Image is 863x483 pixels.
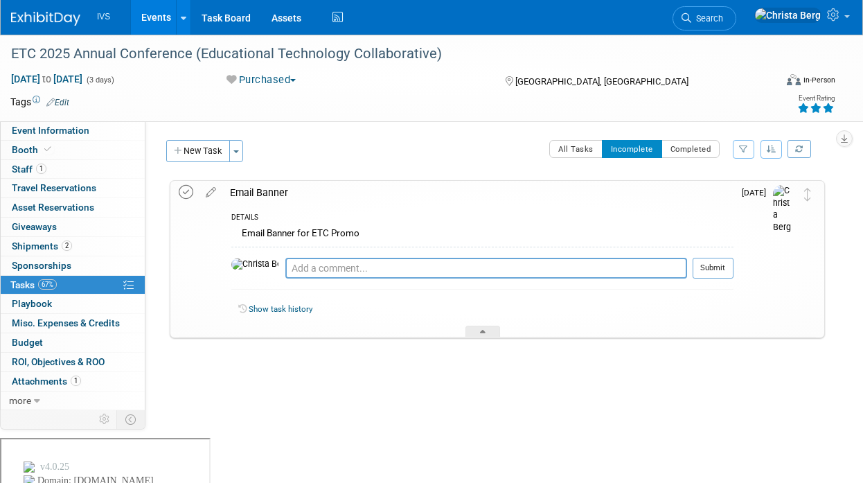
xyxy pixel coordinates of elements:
[10,73,83,85] span: [DATE] [DATE]
[9,395,31,406] span: more
[773,185,794,234] img: Christa Berg
[12,240,72,252] span: Shipments
[1,333,145,352] a: Budget
[12,260,71,271] span: Sponsorships
[10,95,69,109] td: Tags
[117,410,145,428] td: Toggle Event Tabs
[1,198,145,217] a: Asset Reservations
[37,80,48,91] img: tab_domain_overview_orange.svg
[97,12,110,21] span: IVS
[1,276,145,295] a: Tasks67%
[1,314,145,333] a: Misc. Expenses & Credits
[803,75,835,85] div: In-Person
[549,140,603,158] button: All Tasks
[62,240,72,251] span: 2
[1,237,145,256] a: Shipments2
[1,392,145,410] a: more
[12,298,52,309] span: Playbook
[22,36,33,47] img: website_grey.svg
[231,258,278,271] img: Christa Berg
[12,144,54,155] span: Booth
[231,225,733,246] div: Email Banner for ETC Promo
[1,141,145,159] a: Booth
[71,376,81,386] span: 1
[222,73,301,87] button: Purchased
[249,304,312,314] a: Show task history
[1,256,145,275] a: Sponsorships
[36,164,46,174] span: 1
[199,186,223,199] a: edit
[44,146,51,153] i: Booth reservation complete
[1,353,145,371] a: ROI, Objectives & ROO
[22,22,33,33] img: logo_orange.svg
[804,188,811,201] i: Move task
[38,279,57,290] span: 67%
[1,372,145,391] a: Attachments1
[12,356,105,367] span: ROI, Objectives & ROO
[661,140,720,158] button: Completed
[39,22,68,33] div: v 4.0.25
[40,73,53,85] span: to
[691,13,723,24] span: Search
[85,76,114,85] span: (3 days)
[515,76,688,87] span: [GEOGRAPHIC_DATA], [GEOGRAPHIC_DATA]
[138,80,149,91] img: tab_keywords_by_traffic_grey.svg
[787,74,801,85] img: Format-Inperson.png
[788,140,811,158] a: Refresh
[12,125,89,136] span: Event Information
[223,181,733,204] div: Email Banner
[1,160,145,179] a: Staff1
[12,164,46,175] span: Staff
[46,98,69,107] a: Edit
[1,179,145,197] a: Travel Reservations
[12,221,57,232] span: Giveaways
[797,95,835,102] div: Event Rating
[12,182,96,193] span: Travel Reservations
[53,82,124,91] div: Domain Overview
[166,140,230,162] button: New Task
[10,279,57,290] span: Tasks
[12,337,43,348] span: Budget
[11,12,80,26] img: ExhibitDay
[693,258,733,279] button: Submit
[754,8,821,23] img: Christa Berg
[1,218,145,236] a: Giveaways
[36,36,152,47] div: Domain: [DOMAIN_NAME]
[12,317,120,328] span: Misc. Expenses & Credits
[715,72,836,93] div: Event Format
[602,140,662,158] button: Incomplete
[93,410,117,428] td: Personalize Event Tab Strip
[231,213,733,225] div: DETAILS
[1,295,145,313] a: Playbook
[12,376,81,387] span: Attachments
[742,188,773,197] span: [DATE]
[673,6,736,30] a: Search
[12,202,94,213] span: Asset Reservations
[153,82,233,91] div: Keywords by Traffic
[6,42,765,67] div: ETC 2025 Annual Conference (Educational Technology Collaborative)
[1,121,145,140] a: Event Information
